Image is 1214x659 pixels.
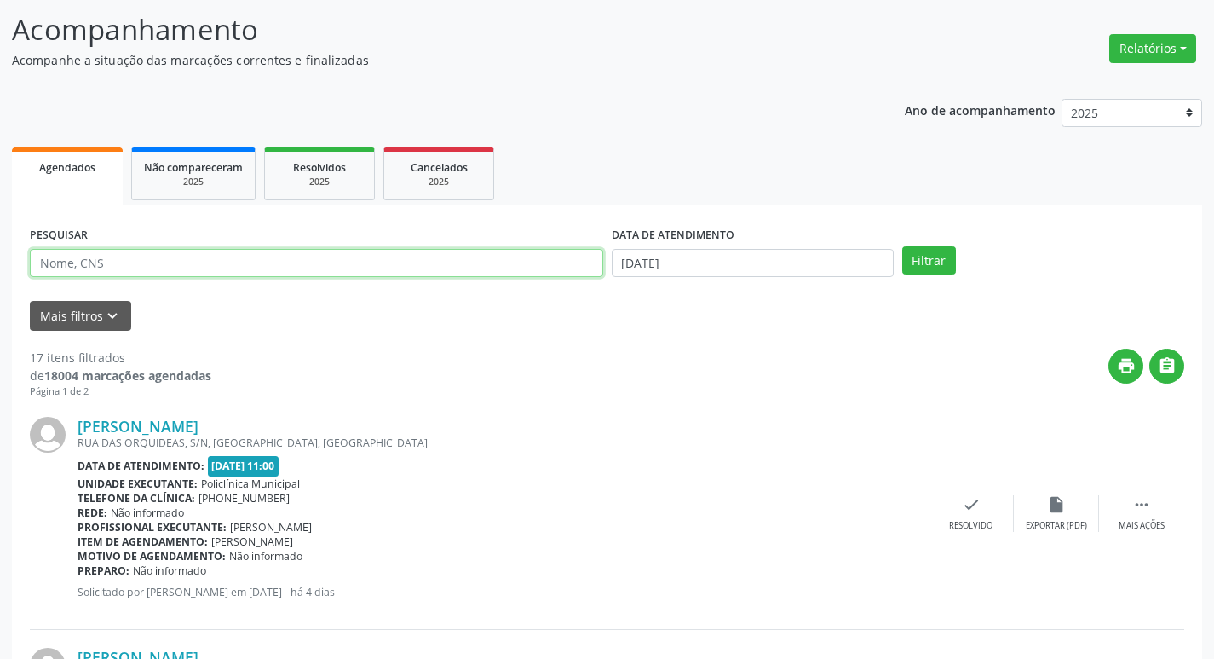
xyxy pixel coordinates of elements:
i:  [1132,495,1151,514]
div: 2025 [144,176,243,188]
b: Rede: [78,506,107,520]
div: Mais ações [1119,520,1165,532]
span: Agendados [39,160,95,175]
b: Motivo de agendamento: [78,549,226,564]
div: 17 itens filtrados [30,349,211,367]
span: [PERSON_NAME] [230,520,312,535]
span: [PERSON_NAME] [211,535,293,549]
b: Item de agendamento: [78,535,208,549]
button: print [1108,349,1143,384]
b: Profissional executante: [78,520,227,535]
div: 2025 [277,176,362,188]
span: Não informado [111,506,184,520]
i: check [962,495,981,514]
label: DATA DE ATENDIMENTO [612,223,734,249]
b: Preparo: [78,564,129,578]
img: img [30,417,66,453]
button: Relatórios [1109,34,1196,63]
span: Resolvidos [293,160,346,175]
div: 2025 [396,176,481,188]
input: Selecione um intervalo [612,249,894,278]
div: de [30,367,211,384]
label: PESQUISAR [30,223,88,249]
span: [PHONE_NUMBER] [198,491,290,506]
div: Página 1 de 2 [30,384,211,399]
button: Mais filtroskeyboard_arrow_down [30,301,131,331]
b: Data de atendimento: [78,459,204,473]
div: Exportar (PDF) [1026,520,1087,532]
span: [DATE] 11:00 [208,456,279,476]
b: Unidade executante: [78,477,198,491]
span: Policlínica Municipal [201,477,300,491]
div: Resolvido [949,520,992,532]
strong: 18004 marcações agendadas [44,367,211,384]
span: Não compareceram [144,160,243,175]
i: insert_drive_file [1047,495,1066,514]
p: Acompanhe a situação das marcações correntes e finalizadas [12,51,845,69]
button: Filtrar [902,246,956,275]
i: print [1117,356,1136,375]
p: Solicitado por [PERSON_NAME] em [DATE] - há 4 dias [78,585,929,599]
i:  [1158,356,1177,375]
span: Cancelados [411,160,468,175]
button:  [1149,349,1184,384]
span: Não informado [133,564,206,578]
b: Telefone da clínica: [78,491,195,506]
p: Acompanhamento [12,9,845,51]
input: Nome, CNS [30,249,603,278]
i: keyboard_arrow_down [103,307,122,326]
span: Não informado [229,549,302,564]
a: [PERSON_NAME] [78,417,198,436]
p: Ano de acompanhamento [905,99,1056,120]
div: RUA DAS ORQUIDEAS, S/N, [GEOGRAPHIC_DATA], [GEOGRAPHIC_DATA] [78,436,929,450]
